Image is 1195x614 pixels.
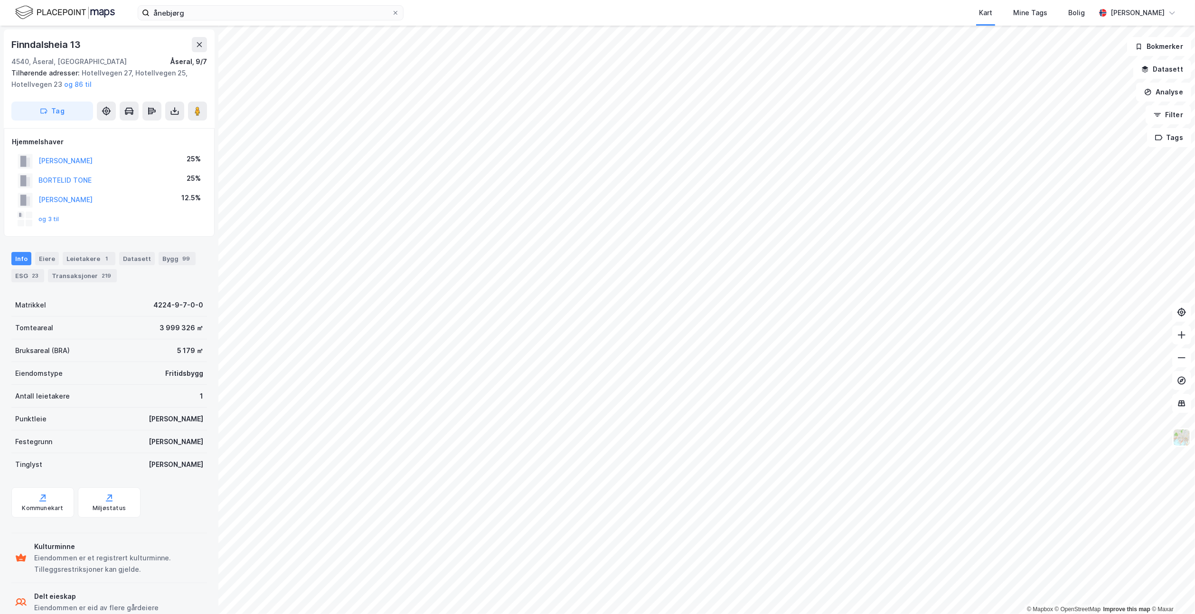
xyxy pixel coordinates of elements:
div: 12.5% [181,192,201,204]
div: 1 [200,391,203,402]
button: Analyse [1136,83,1191,102]
button: Tag [11,102,93,121]
a: OpenStreetMap [1055,606,1101,613]
button: Filter [1146,105,1191,124]
div: [PERSON_NAME] [149,436,203,447]
div: [PERSON_NAME] [149,413,203,425]
div: Bygg [159,252,196,265]
div: Festegrunn [15,436,52,447]
div: Bruksareal (BRA) [15,345,70,356]
div: Matrikkel [15,299,46,311]
div: Transaksjoner [48,269,117,282]
a: Mapbox [1027,606,1053,613]
button: Bokmerker [1127,37,1191,56]
div: Hotellvegen 27, Hotellvegen 25, Hotellvegen 23 [11,67,199,90]
div: Antall leietakere [15,391,70,402]
div: Kulturminne [34,541,203,552]
div: Finndalsheia 13 [11,37,83,52]
div: 23 [30,271,40,280]
iframe: Chat Widget [1148,568,1195,614]
div: 4540, Åseral, [GEOGRAPHIC_DATA] [11,56,127,67]
div: Eiere [35,252,59,265]
div: 219 [100,271,113,280]
div: Kontrollprogram for chat [1148,568,1195,614]
button: Tags [1147,128,1191,147]
div: Datasett [119,252,155,265]
div: Eiendommen er eid av flere gårdeiere [34,602,159,614]
img: logo.f888ab2527a4732fd821a326f86c7f29.svg [15,4,115,21]
div: Tinglyst [15,459,42,470]
img: Z [1173,428,1191,447]
div: Mine Tags [1013,7,1047,19]
div: 5 179 ㎡ [177,345,203,356]
div: Delt eieskap [34,591,159,602]
div: 25% [187,173,201,184]
div: 25% [187,153,201,165]
div: Leietakere [63,252,115,265]
div: [PERSON_NAME] [1110,7,1165,19]
div: Miljøstatus [93,504,126,512]
button: Datasett [1133,60,1191,79]
div: Kart [979,7,992,19]
div: Info [11,252,31,265]
div: Eiendommen er et registrert kulturminne. Tilleggsrestriksjoner kan gjelde. [34,552,203,575]
div: ESG [11,269,44,282]
div: 3 999 326 ㎡ [160,322,203,334]
div: 99 [180,254,192,263]
input: Søk på adresse, matrikkel, gårdeiere, leietakere eller personer [150,6,392,20]
div: Tomteareal [15,322,53,334]
span: Tilhørende adresser: [11,69,82,77]
div: Bolig [1068,7,1085,19]
a: Improve this map [1103,606,1150,613]
div: Eiendomstype [15,368,63,379]
div: [PERSON_NAME] [149,459,203,470]
div: Punktleie [15,413,47,425]
div: Hjemmelshaver [12,136,207,148]
div: Fritidsbygg [165,368,203,379]
div: Kommunekart [22,504,63,512]
div: Åseral, 9/7 [170,56,207,67]
div: 4224-9-7-0-0 [153,299,203,311]
div: 1 [102,254,112,263]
